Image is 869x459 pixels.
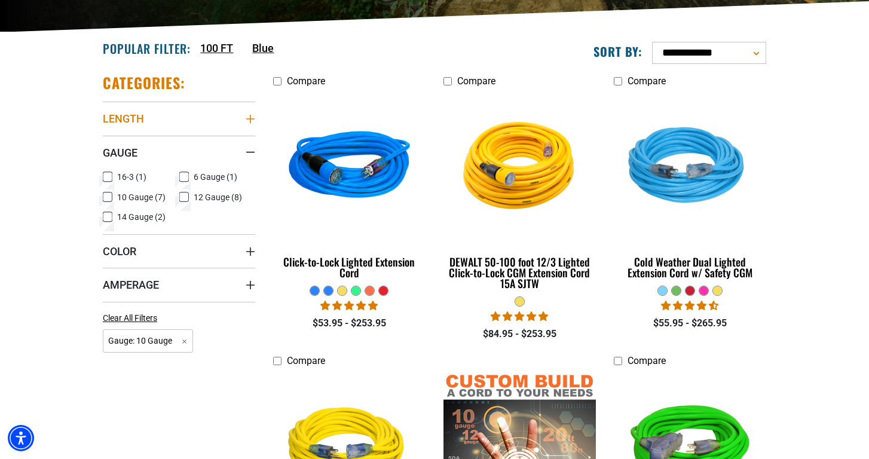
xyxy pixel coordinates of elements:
[103,312,162,325] a: Clear All Filters
[252,40,274,56] a: Blue
[194,193,242,201] span: 12 Gauge (8)
[103,136,255,169] summary: Gauge
[614,256,766,278] div: Cold Weather Dual Lighted Extension Cord w/ Safety CGM
[103,112,144,126] span: Length
[614,99,765,236] img: Light Blue
[103,74,185,92] h2: Categories:
[443,327,596,341] div: $84.95 - $253.95
[274,99,425,236] img: blue
[457,75,495,87] span: Compare
[443,93,596,296] a: DEWALT 50-100 foot 12/3 Lighted Click-to-Lock CGM Extension Cord 15A SJTW DEWALT 50-100 foot 12/3...
[103,146,137,160] span: Gauge
[117,173,146,181] span: 16-3 (1)
[628,355,666,366] span: Compare
[103,329,193,353] span: Gauge: 10 Gauge
[103,268,255,301] summary: Amperage
[103,102,255,135] summary: Length
[320,300,378,311] span: 4.87 stars
[273,316,426,331] div: $53.95 - $253.95
[103,234,255,268] summary: Color
[103,313,157,323] span: Clear All Filters
[287,355,325,366] span: Compare
[287,75,325,87] span: Compare
[103,244,136,258] span: Color
[614,316,766,331] div: $55.95 - $265.95
[614,93,766,285] a: Light Blue Cold Weather Dual Lighted Extension Cord w/ Safety CGM
[661,300,718,311] span: 4.62 stars
[273,256,426,278] div: Click-to-Lock Lighted Extension Cord
[443,256,596,289] div: DEWALT 50-100 foot 12/3 Lighted Click-to-Lock CGM Extension Cord 15A SJTW
[8,425,34,451] div: Accessibility Menu
[103,278,159,292] span: Amperage
[593,44,642,59] label: Sort by:
[444,99,595,236] img: DEWALT 50-100 foot 12/3 Lighted Click-to-Lock CGM Extension Cord 15A SJTW
[273,93,426,285] a: blue Click-to-Lock Lighted Extension Cord
[491,311,548,322] span: 4.84 stars
[103,41,191,56] h2: Popular Filter:
[628,75,666,87] span: Compare
[117,213,166,221] span: 14 Gauge (2)
[103,335,193,346] a: Gauge: 10 Gauge
[117,193,166,201] span: 10 Gauge (7)
[194,173,237,181] span: 6 Gauge (1)
[200,40,233,56] a: 100 FT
